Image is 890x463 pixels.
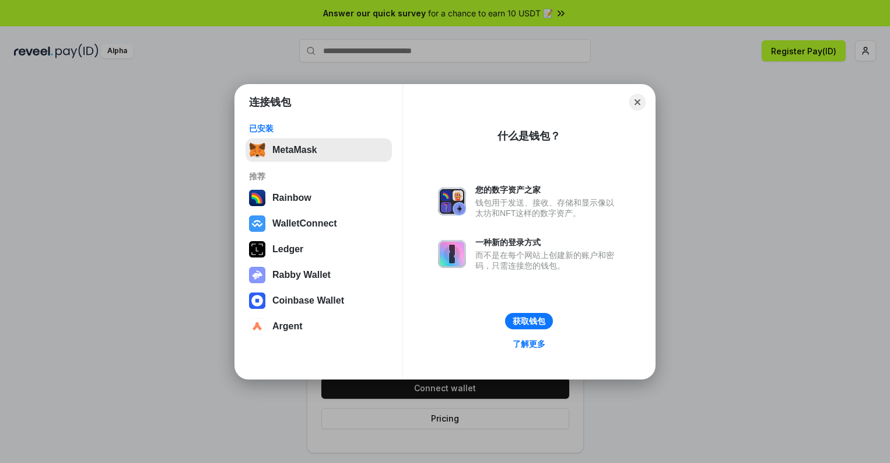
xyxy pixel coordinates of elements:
div: WalletConnect [272,218,337,229]
div: 已安装 [249,123,388,134]
img: svg+xml,%3Csvg%20width%3D%2228%22%20height%3D%2228%22%20viewBox%3D%220%200%2028%2028%22%20fill%3D... [249,215,265,232]
button: MetaMask [246,138,392,162]
div: Coinbase Wallet [272,295,344,306]
div: 推荐 [249,171,388,182]
div: 一种新的登录方式 [475,237,620,248]
div: 而不是在每个网站上创建新的账户和密码，只需连接您的钱包。 [475,250,620,271]
button: 获取钱包 [505,313,553,329]
div: 什么是钱包？ [497,129,560,143]
button: Coinbase Wallet [246,289,392,312]
img: svg+xml,%3Csvg%20xmlns%3D%22http%3A%2F%2Fwww.w3.org%2F2000%2Fsvg%22%20fill%3D%22none%22%20viewBox... [438,240,466,268]
img: svg+xml,%3Csvg%20fill%3D%22none%22%20height%3D%2233%22%20viewBox%3D%220%200%2035%2033%22%20width%... [249,142,265,158]
div: Rainbow [272,193,311,203]
div: Argent [272,321,303,332]
button: Rainbow [246,186,392,210]
div: 您的数字资产之家 [475,184,620,195]
img: svg+xml,%3Csvg%20width%3D%2228%22%20height%3D%2228%22%20viewBox%3D%220%200%2028%2028%22%20fill%3D... [249,318,265,335]
div: 了解更多 [513,339,545,349]
button: Ledger [246,238,392,261]
img: svg+xml,%3Csvg%20xmlns%3D%22http%3A%2F%2Fwww.w3.org%2F2000%2Fsvg%22%20width%3D%2228%22%20height%3... [249,241,265,257]
div: Rabby Wallet [272,270,331,280]
div: 获取钱包 [513,316,545,326]
img: svg+xml,%3Csvg%20width%3D%2228%22%20height%3D%2228%22%20viewBox%3D%220%200%2028%2028%22%20fill%3D... [249,293,265,309]
img: svg+xml,%3Csvg%20xmlns%3D%22http%3A%2F%2Fwww.w3.org%2F2000%2Fsvg%22%20fill%3D%22none%22%20viewBox... [438,187,466,215]
button: Argent [246,315,392,338]
a: 了解更多 [506,336,552,351]
button: Close [629,94,646,110]
img: svg+xml,%3Csvg%20width%3D%22120%22%20height%3D%22120%22%20viewBox%3D%220%200%20120%20120%22%20fil... [249,190,265,206]
h1: 连接钱包 [249,95,291,109]
div: 钱包用于发送、接收、存储和显示像以太坊和NFT这样的数字资产。 [475,197,620,218]
img: svg+xml,%3Csvg%20xmlns%3D%22http%3A%2F%2Fwww.w3.org%2F2000%2Fsvg%22%20fill%3D%22none%22%20viewBox... [249,267,265,283]
button: Rabby Wallet [246,263,392,287]
div: MetaMask [272,145,317,155]
button: WalletConnect [246,212,392,235]
div: Ledger [272,244,303,255]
